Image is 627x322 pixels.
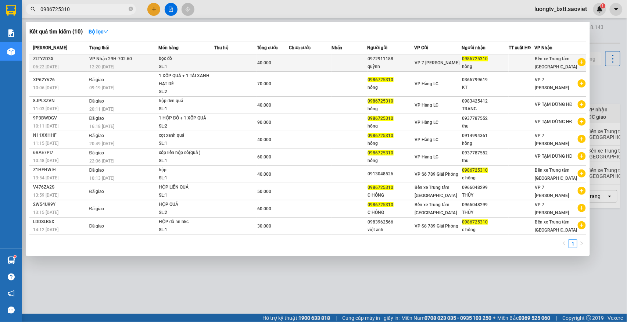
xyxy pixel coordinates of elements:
[560,239,569,248] button: left
[257,81,271,86] span: 70.000
[89,77,104,82] span: Đã giao
[89,223,104,229] span: Đã giao
[368,55,414,63] div: 0972911188
[40,5,127,13] input: Tìm tên, số ĐT hoặc mã đơn
[159,149,214,157] div: xốp liền hộp đỏ(quả )
[159,166,214,174] div: hộp
[368,185,394,190] span: 0986725310
[562,241,566,246] span: left
[462,184,509,192] div: 0966048299
[33,114,87,122] div: 9P3BWDGV
[368,226,414,234] div: việt anh
[289,45,311,50] span: Chưa cước
[103,29,108,34] span: down
[578,58,586,66] span: plus-circle
[577,239,586,248] button: right
[368,116,394,121] span: 0986725310
[368,133,394,138] span: 0986725310
[159,55,214,63] div: bọc đỏ
[415,120,438,125] span: VP Hàng LC
[462,56,488,61] span: 0986725310
[535,77,569,90] span: VP 7 [PERSON_NAME]
[33,124,58,129] span: 10:11 [DATE]
[578,100,586,108] span: plus-circle
[578,79,586,87] span: plus-circle
[159,209,214,217] div: SL: 2
[89,107,115,112] span: 20:11 [DATE]
[257,223,271,229] span: 30.000
[33,55,87,63] div: ZLTYZD3X
[33,158,58,163] span: 10:48 [DATE]
[257,60,271,65] span: 40.000
[578,135,586,143] span: plus-circle
[462,168,488,173] span: 0986725310
[535,168,577,181] span: Bến xe Trung tâm [GEOGRAPHIC_DATA]
[462,115,509,122] div: 0937787552
[89,56,132,61] span: VP Nhận 29H-702.60
[158,45,179,50] span: Món hàng
[7,257,15,264] img: warehouse-icon
[8,273,15,280] span: question-circle
[462,192,509,199] div: THÚY
[159,122,214,130] div: SL: 2
[159,192,214,200] div: SL: 1
[462,201,509,209] div: 0966048299
[368,84,414,92] div: hồng
[89,141,115,146] span: 20:49 [DATE]
[462,76,509,84] div: 0366799619
[415,81,438,86] span: VP Hàng LC
[415,60,459,65] span: VP 7 [PERSON_NAME]
[89,176,115,181] span: 10:13 [DATE]
[569,240,577,248] a: 1
[368,45,388,50] span: Người gửi
[535,102,573,107] span: VP TẠM DỪNG HĐ
[462,157,509,165] div: thu
[33,149,87,157] div: 6RAE7PI7
[89,133,104,138] span: Đã giao
[257,172,271,177] span: 40.000
[368,209,414,217] div: C HỒNG
[89,116,104,121] span: Đã giao
[89,99,104,104] span: Đã giao
[257,103,271,108] span: 40.000
[33,106,58,111] span: 11:03 [DATE]
[535,202,569,215] span: VP 7 [PERSON_NAME]
[89,168,104,173] span: Đã giao
[89,85,115,90] span: 09:19 [DATE]
[462,45,486,50] span: Người nhận
[535,219,577,233] span: Bến xe Trung tâm [GEOGRAPHIC_DATA]
[89,189,104,194] span: Đã giao
[415,202,457,215] span: Bến xe Trung tâm [GEOGRAPHIC_DATA]
[415,223,458,229] span: VP Số 789 Giải Phóng
[534,45,552,50] span: VP Nhận
[33,76,87,84] div: XP62YV26
[33,183,87,191] div: V476ZA2S
[368,218,414,226] div: 0983962566
[33,201,87,208] div: 2W54U99Y
[535,119,573,124] span: VP TẠM DỪNG HĐ
[415,103,438,108] span: VP Hàng LC
[89,150,104,155] span: Đã giao
[8,307,15,314] span: message
[33,166,87,174] div: Z1HFHWIH
[33,97,87,105] div: 8JPL3ZVN
[159,140,214,148] div: SL: 1
[462,84,509,92] div: KT
[33,45,67,50] span: [PERSON_NAME]
[31,7,36,12] span: search
[33,227,58,232] span: 14:12 [DATE]
[578,152,586,160] span: plus-circle
[33,64,58,69] span: 06:22 [DATE]
[462,105,509,113] div: TRANG
[159,226,214,234] div: SL: 1
[462,140,509,147] div: hồng
[159,114,214,122] div: 1 HỘP ĐỎ + 1 XỐP QUẢ
[368,192,414,199] div: C HỒNG
[577,239,586,248] li: Next Page
[578,118,586,126] span: plus-circle
[257,137,271,142] span: 40.000
[415,137,438,142] span: VP Hàng LC
[159,183,214,192] div: HỘP LIỀN QUẢ
[8,290,15,297] span: notification
[415,172,458,177] span: VP Số 789 Giải Phóng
